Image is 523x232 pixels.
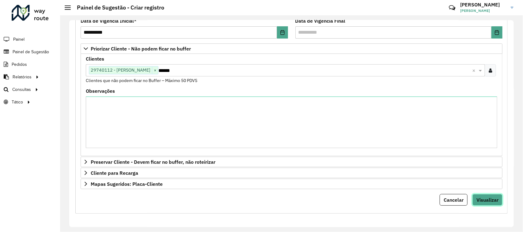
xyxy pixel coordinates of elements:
[13,36,25,43] span: Painel
[440,194,468,206] button: Cancelar
[91,170,138,175] span: Cliente para Recarga
[12,61,27,68] span: Pedidos
[13,49,49,55] span: Painel de Sugestão
[12,99,23,105] span: Tático
[81,54,502,156] div: Priorizar Cliente - Não podem ficar no buffer
[460,2,506,8] h3: [PERSON_NAME]
[444,197,464,203] span: Cancelar
[71,4,164,11] h2: Painel de Sugestão - Criar registro
[81,179,502,189] a: Mapas Sugeridos: Placa-Cliente
[81,168,502,178] a: Cliente para Recarga
[81,17,137,24] label: Data de Vigência Inicial
[445,1,459,14] a: Contato Rápido
[152,67,158,74] span: ×
[12,86,31,93] span: Consultas
[91,181,163,186] span: Mapas Sugeridos: Placa-Cliente
[81,157,502,167] a: Preservar Cliente - Devem ficar no buffer, não roteirizar
[472,194,502,206] button: Visualizar
[86,55,104,62] label: Clientes
[295,17,346,24] label: Data de Vigência Final
[472,67,477,74] span: Clear all
[460,8,506,13] span: [PERSON_NAME]
[89,66,152,74] span: 29740112 - [PERSON_NAME]
[91,46,191,51] span: Priorizar Cliente - Não podem ficar no buffer
[476,197,498,203] span: Visualizar
[13,74,32,80] span: Relatórios
[491,26,502,39] button: Choose Date
[86,87,115,95] label: Observações
[91,159,215,164] span: Preservar Cliente - Devem ficar no buffer, não roteirizar
[81,43,502,54] a: Priorizar Cliente - Não podem ficar no buffer
[86,78,197,83] small: Clientes que não podem ficar no Buffer – Máximo 50 PDVS
[277,26,288,39] button: Choose Date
